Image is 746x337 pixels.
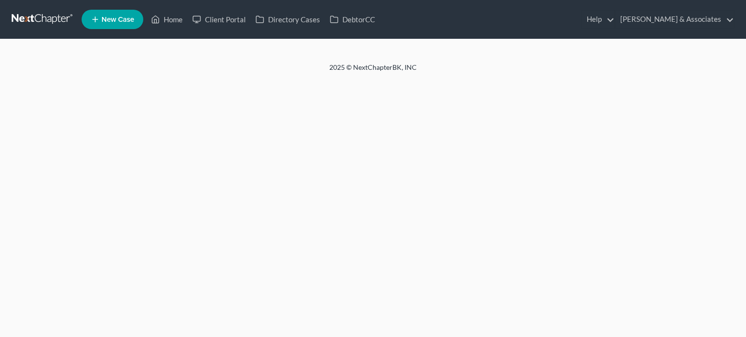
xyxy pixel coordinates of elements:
a: Help [582,11,614,28]
new-legal-case-button: New Case [82,10,143,29]
a: Client Portal [187,11,251,28]
div: 2025 © NextChapterBK, INC [96,63,650,80]
a: DebtorCC [325,11,380,28]
a: Directory Cases [251,11,325,28]
a: [PERSON_NAME] & Associates [615,11,734,28]
a: Home [146,11,187,28]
